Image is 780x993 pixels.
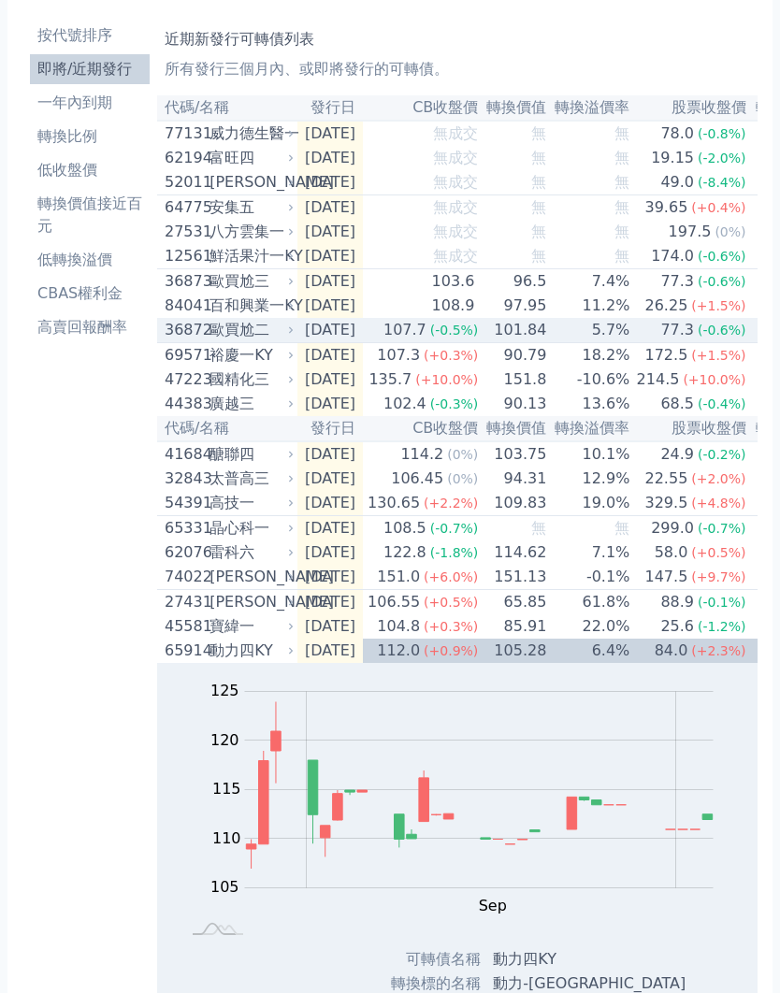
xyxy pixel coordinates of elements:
span: (-0.7%) [430,521,479,536]
td: 可轉債名稱 [300,947,482,971]
td: 109.83 [479,491,547,516]
div: 106.55 [364,591,424,613]
span: (0%) [447,447,478,462]
div: 裕慶一KY [209,344,290,367]
td: 85.91 [479,614,547,639]
p: 所有發行三個月內、或即將發行的可轉債。 [165,58,750,80]
td: [DATE] [297,392,363,416]
span: (-0.1%) [698,595,746,610]
td: 7.4% [547,269,630,295]
td: [DATE] [297,516,363,541]
span: (-2.0%) [698,151,746,165]
li: 即將/近期發行 [30,58,150,80]
span: 無成交 [433,198,478,216]
div: 106.45 [387,468,447,490]
div: 108.9 [428,295,479,317]
div: 國精化三 [209,368,290,391]
div: 36872 [165,319,205,341]
span: (-0.3%) [430,396,479,411]
th: 轉換價值 [479,95,547,121]
td: [DATE] [297,220,363,244]
li: 轉換比例 [30,125,150,148]
td: 7.1% [547,540,630,565]
div: 108.5 [380,517,430,540]
div: 動力四KY [209,640,290,662]
li: 高賣回報酬率 [30,316,150,338]
div: 高技一 [209,492,290,514]
li: 低轉換溢價 [30,249,150,271]
span: 無 [614,247,629,265]
li: 一年內到期 [30,92,150,114]
div: 歐買尬三 [209,270,290,293]
td: [DATE] [297,441,363,467]
span: 無 [531,124,546,142]
div: 122.8 [380,541,430,564]
span: (-1.2%) [698,619,746,634]
div: 174.0 [647,245,698,267]
span: 無 [614,223,629,240]
div: 74022 [165,566,205,588]
div: 27431 [165,591,205,613]
li: 低收盤價 [30,159,150,181]
span: 無 [531,223,546,240]
span: (-0.6%) [698,323,746,338]
div: 77.3 [657,319,698,341]
td: -0.1% [547,565,630,590]
span: 無 [614,124,629,142]
tspan: 115 [212,780,241,798]
a: 低收盤價 [30,155,150,185]
td: [DATE] [297,491,363,516]
span: (+4.8%) [691,496,745,511]
span: 無 [531,247,546,265]
div: 62194 [165,147,205,169]
div: 晶心科一 [209,517,290,540]
span: 無 [614,173,629,191]
div: 醣聯四 [209,443,290,466]
div: 41684 [165,443,205,466]
th: 代碼/名稱 [157,416,297,441]
div: 104.8 [373,615,424,638]
th: 代碼/名稱 [157,95,297,121]
div: 151.0 [373,566,424,588]
span: (-0.4%) [698,396,746,411]
th: 股票收盤價 [630,416,746,441]
td: [DATE] [297,639,363,663]
div: 135.7 [365,368,415,391]
td: [DATE] [297,170,363,195]
div: 69571 [165,344,205,367]
span: 無 [531,198,546,216]
span: (+10.0%) [683,372,745,387]
td: [DATE] [297,343,363,368]
td: [DATE] [297,146,363,170]
span: (+0.5%) [691,545,745,560]
span: (+1.5%) [691,298,745,313]
div: 47223 [165,368,205,391]
td: 18.2% [547,343,630,368]
li: 轉換價值接近百元 [30,193,150,237]
div: 威力德生醫一 [209,122,290,145]
div: 214.5 [633,368,684,391]
td: [DATE] [297,121,363,146]
div: 寶緯一 [209,615,290,638]
div: [PERSON_NAME] [209,591,290,613]
span: (-1.8%) [430,545,479,560]
span: 無 [531,173,546,191]
td: [DATE] [297,294,363,318]
th: 轉換價值 [479,416,547,441]
tspan: Sep [479,897,507,914]
span: 無 [614,519,629,537]
td: 90.13 [479,392,547,416]
span: (+6.0%) [424,569,478,584]
div: 329.5 [642,492,692,514]
a: 轉換價值接近百元 [30,189,150,241]
td: [DATE] [297,244,363,269]
span: (+0.3%) [424,348,478,363]
div: 78.0 [657,122,698,145]
div: 25.6 [657,615,698,638]
div: 八方雲集一 [209,221,290,243]
td: [DATE] [297,565,363,590]
span: (+10.0%) [415,372,478,387]
div: 24.9 [657,443,698,466]
tspan: 120 [210,730,239,748]
div: 太普高三 [209,468,290,490]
